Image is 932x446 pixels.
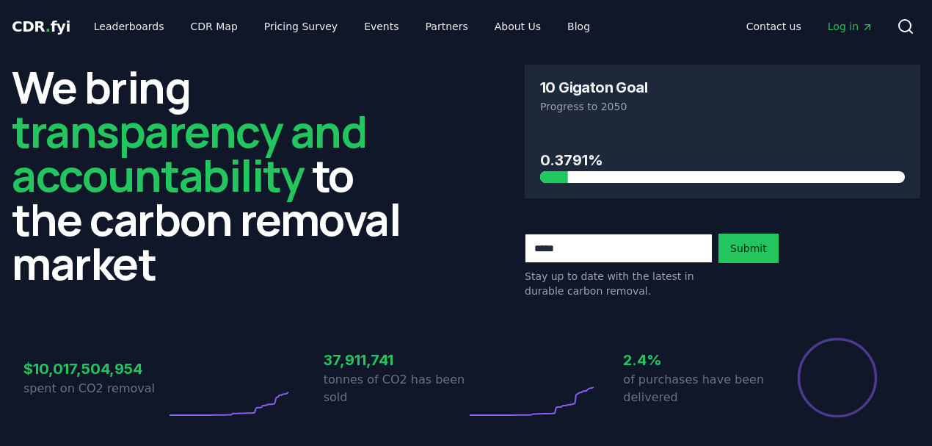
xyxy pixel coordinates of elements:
[12,16,70,37] a: CDR.fyi
[718,234,779,263] button: Submit
[525,269,713,298] p: Stay up to date with the latest in durable carbon removal.
[12,101,366,205] span: transparency and accountability
[796,337,878,419] div: Percentage of sales delivered
[414,13,480,40] a: Partners
[828,19,873,34] span: Log in
[82,13,602,40] nav: Main
[540,80,647,95] h3: 10 Gigaton Goal
[23,358,166,380] h3: $10,017,504,954
[735,13,813,40] a: Contact us
[483,13,553,40] a: About Us
[23,380,166,398] p: spent on CO2 removal
[45,18,51,35] span: .
[12,65,407,285] h2: We bring to the carbon removal market
[324,371,466,406] p: tonnes of CO2 has been sold
[252,13,349,40] a: Pricing Survey
[12,18,70,35] span: CDR fyi
[623,349,765,371] h3: 2.4%
[816,13,885,40] a: Log in
[540,149,905,171] h3: 0.3791%
[352,13,410,40] a: Events
[735,13,885,40] nav: Main
[179,13,250,40] a: CDR Map
[324,349,466,371] h3: 37,911,741
[623,371,765,406] p: of purchases have been delivered
[82,13,176,40] a: Leaderboards
[540,99,905,114] p: Progress to 2050
[556,13,602,40] a: Blog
